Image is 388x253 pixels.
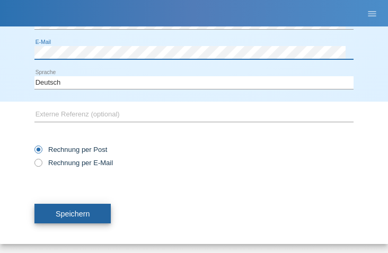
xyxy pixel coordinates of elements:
[34,146,107,153] label: Rechnung per Post
[361,10,383,16] a: menu
[367,8,377,19] i: menu
[34,159,41,172] input: Rechnung per E-Mail
[34,204,111,224] button: Speichern
[34,146,41,159] input: Rechnung per Post
[34,159,113,167] label: Rechnung per E-Mail
[56,210,90,218] span: Speichern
